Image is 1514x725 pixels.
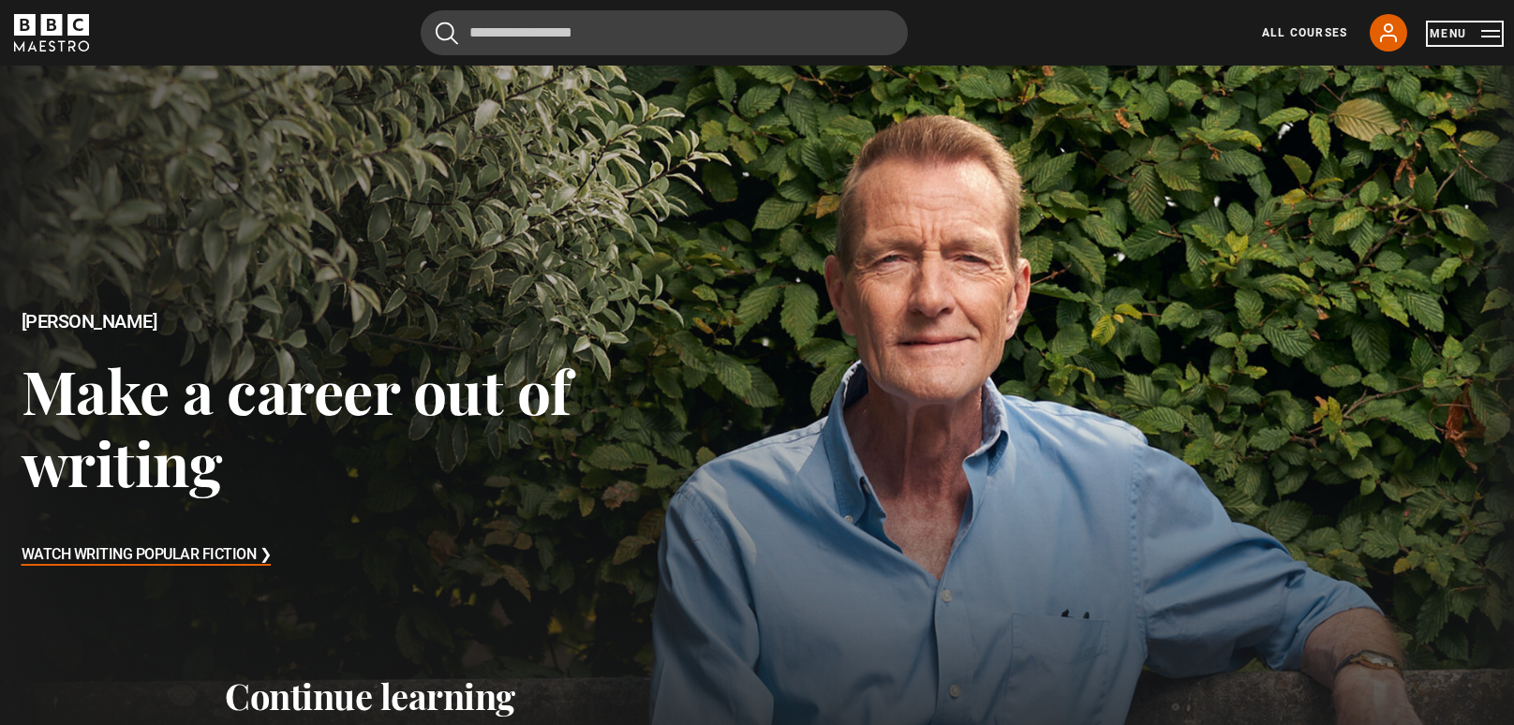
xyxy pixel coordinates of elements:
h2: Continue learning [225,674,1289,718]
h3: Watch Writing Popular Fiction ❯ [22,541,272,570]
h3: Make a career out of writing [22,354,606,499]
input: Search [421,10,908,55]
a: All Courses [1262,24,1347,41]
button: Submit the search query [436,22,458,45]
svg: BBC Maestro [14,14,89,52]
h2: [PERSON_NAME] [22,311,606,333]
button: Toggle navigation [1430,24,1500,43]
